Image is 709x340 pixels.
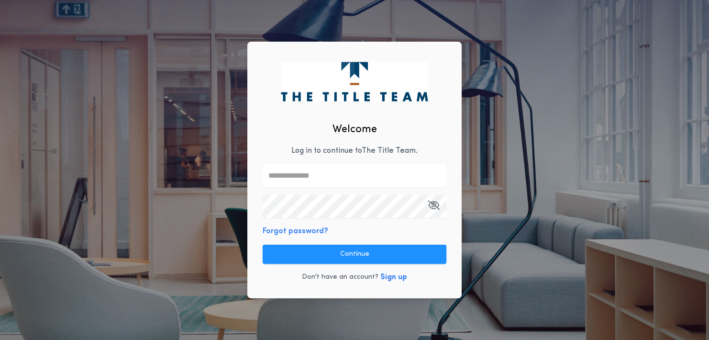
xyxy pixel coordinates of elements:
[291,145,418,157] p: Log in to continue to The Title Team .
[332,122,377,137] h2: Welcome
[263,226,328,237] button: Forgot password?
[302,272,378,282] p: Don't have an account?
[380,272,407,283] button: Sign up
[281,62,428,101] img: logo
[263,245,446,264] button: Continue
